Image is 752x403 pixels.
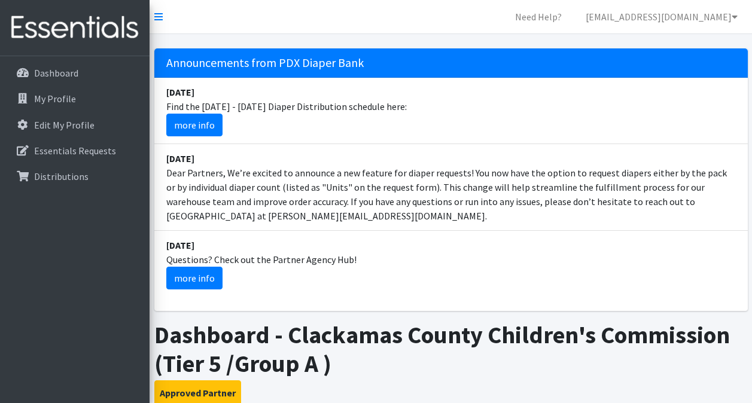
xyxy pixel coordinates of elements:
[154,48,748,78] h5: Announcements from PDX Diaper Bank
[154,78,748,144] li: Find the [DATE] - [DATE] Diaper Distribution schedule here:
[5,8,145,48] img: HumanEssentials
[34,93,76,105] p: My Profile
[506,5,571,29] a: Need Help?
[5,164,145,188] a: Distributions
[34,67,78,79] p: Dashboard
[5,139,145,163] a: Essentials Requests
[154,144,748,231] li: Dear Partners, We’re excited to announce a new feature for diaper requests! You now have the opti...
[166,86,194,98] strong: [DATE]
[576,5,747,29] a: [EMAIL_ADDRESS][DOMAIN_NAME]
[34,170,89,182] p: Distributions
[34,119,95,131] p: Edit My Profile
[5,87,145,111] a: My Profile
[166,239,194,251] strong: [DATE]
[154,320,748,378] h1: Dashboard - Clackamas County Children's Commission (Tier 5 /Group A )
[166,267,223,289] a: more info
[166,152,194,164] strong: [DATE]
[5,61,145,85] a: Dashboard
[34,145,116,157] p: Essentials Requests
[166,114,223,136] a: more info
[5,113,145,137] a: Edit My Profile
[154,231,748,297] li: Questions? Check out the Partner Agency Hub!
